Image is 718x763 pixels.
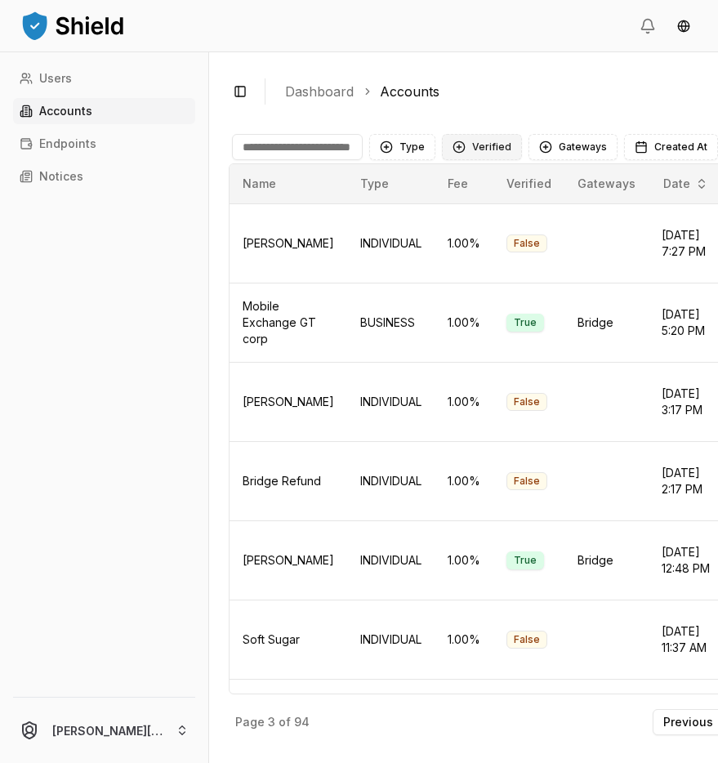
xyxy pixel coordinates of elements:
[13,131,195,157] a: Endpoints
[230,164,347,203] th: Name
[347,362,435,441] td: INDIVIDUAL
[52,722,163,739] p: [PERSON_NAME][EMAIL_ADDRESS][DOMAIN_NAME]
[243,474,321,488] span: Bridge Refund
[347,283,435,362] td: BUSINESS
[662,545,710,575] span: [DATE] 12:48 PM
[347,679,435,758] td: BUSINESS
[662,228,706,258] span: [DATE] 7:27 PM
[662,624,707,654] span: [DATE] 11:37 AM
[347,203,435,283] td: INDIVIDUAL
[528,134,618,160] button: Gateways
[662,466,702,496] span: [DATE] 2:17 PM
[564,164,649,203] th: Gateways
[624,134,718,160] button: Created At
[448,632,480,646] span: 1.00 %
[39,73,72,84] p: Users
[13,65,195,91] a: Users
[20,9,126,42] img: ShieldPay Logo
[39,171,83,182] p: Notices
[369,134,435,160] button: Type
[279,716,291,728] p: of
[13,163,195,190] a: Notices
[448,315,480,329] span: 1.00 %
[657,171,715,197] button: Date
[578,553,613,567] span: Bridge
[435,164,493,203] th: Fee
[448,395,480,408] span: 1.00 %
[578,315,613,329] span: Bridge
[663,716,713,728] p: Previous
[243,236,334,250] span: [PERSON_NAME]
[243,299,316,346] span: Mobile Exchange GT corp
[235,716,265,728] p: Page
[39,138,96,149] p: Endpoints
[243,632,300,646] span: Soft Sugar
[654,141,707,154] span: Created At
[294,716,310,728] p: 94
[243,553,334,567] span: [PERSON_NAME]
[347,520,435,600] td: INDIVIDUAL
[39,105,92,117] p: Accounts
[7,704,202,756] button: [PERSON_NAME][EMAIL_ADDRESS][DOMAIN_NAME]
[347,441,435,520] td: INDIVIDUAL
[662,307,705,337] span: [DATE] 5:20 PM
[347,164,435,203] th: Type
[347,600,435,679] td: INDIVIDUAL
[13,98,195,124] a: Accounts
[662,386,702,417] span: [DATE] 3:17 PM
[380,82,439,101] a: Accounts
[268,716,275,728] p: 3
[448,236,480,250] span: 1.00 %
[285,82,354,101] a: Dashboard
[243,395,334,408] span: [PERSON_NAME]
[448,474,480,488] span: 1.00 %
[448,553,480,567] span: 1.00 %
[493,164,564,203] th: Verified
[442,134,522,160] button: Verified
